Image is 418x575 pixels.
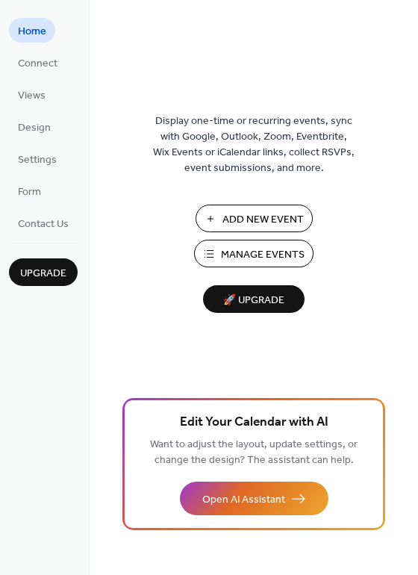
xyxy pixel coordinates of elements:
[18,217,69,232] span: Contact Us
[18,56,57,72] span: Connect
[18,152,57,168] span: Settings
[9,178,50,203] a: Form
[9,211,78,235] a: Contact Us
[180,412,328,433] span: Edit Your Calendar with AI
[9,258,78,286] button: Upgrade
[18,184,41,200] span: Form
[18,120,51,136] span: Design
[9,146,66,171] a: Settings
[18,24,46,40] span: Home
[18,88,46,104] span: Views
[9,18,55,43] a: Home
[9,114,60,139] a: Design
[20,266,66,282] span: Upgrade
[196,205,313,232] button: Add New Event
[9,50,66,75] a: Connect
[150,435,358,470] span: Want to adjust the layout, update settings, or change the design? The assistant can help.
[180,482,328,515] button: Open AI Assistant
[222,212,304,228] span: Add New Event
[153,114,355,176] span: Display one-time or recurring events, sync with Google, Outlook, Zoom, Eventbrite, Wix Events or ...
[203,285,305,313] button: 🚀 Upgrade
[212,290,296,311] span: 🚀 Upgrade
[202,492,285,508] span: Open AI Assistant
[194,240,313,267] button: Manage Events
[221,247,305,263] span: Manage Events
[9,82,54,107] a: Views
